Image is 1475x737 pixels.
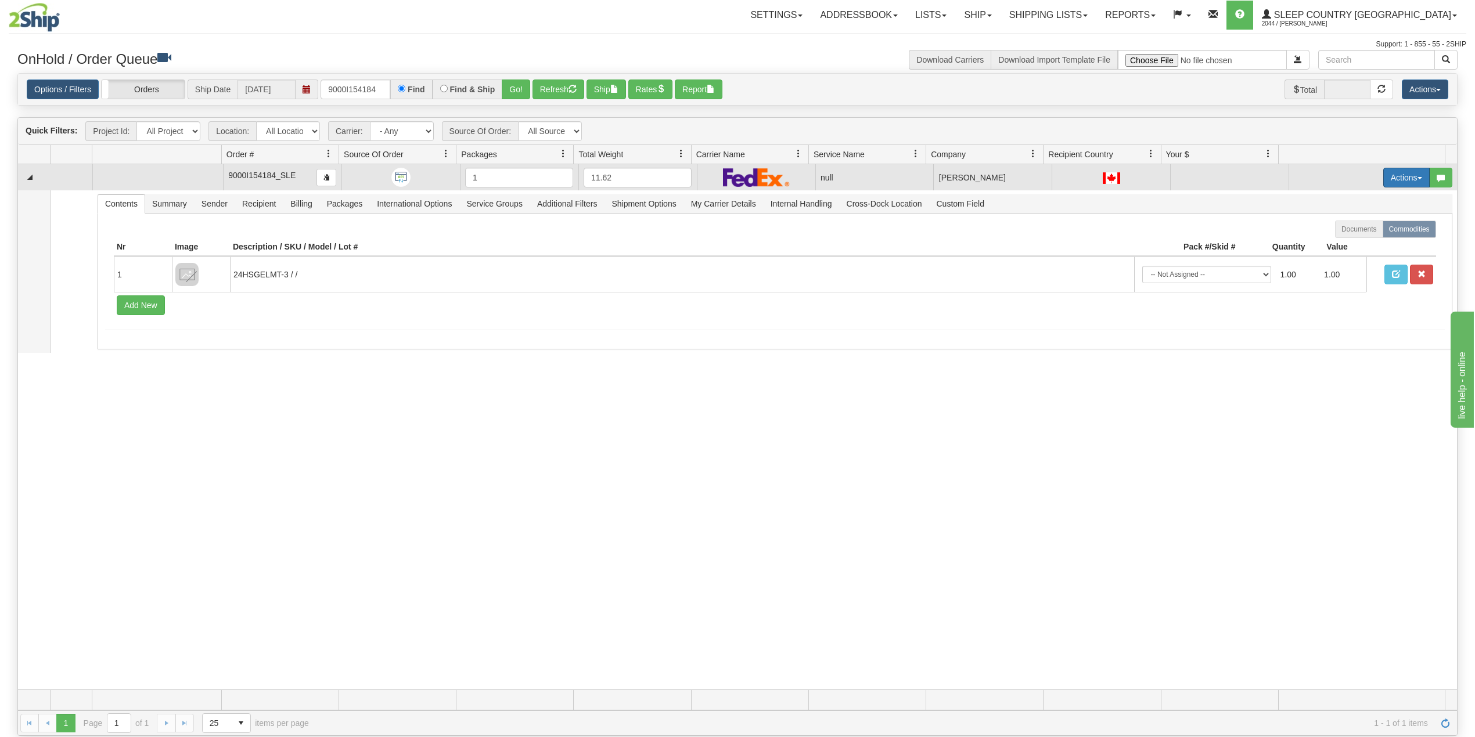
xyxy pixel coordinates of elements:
td: 1.00 [1276,261,1320,288]
span: Shipment Options [605,194,683,213]
td: 24HSGELMT-3 / / [230,256,1134,292]
button: Rates [628,80,673,99]
a: Collapse [23,170,37,185]
img: 8DAB37Fk3hKpn3AAAAAElFTkSuQmCC [175,263,199,286]
th: Quantity [1239,238,1308,256]
button: Copy to clipboard [316,169,336,186]
label: Orders [102,80,185,99]
span: 1 - 1 of 1 items [325,718,1428,728]
a: Total Weight filter column settings [671,144,691,164]
span: Total Weight [578,149,623,160]
label: Find [408,85,425,93]
span: Custom Field [930,194,991,213]
button: Add New [117,295,165,315]
span: Internal Handling [764,194,839,213]
a: Source Of Order filter column settings [436,144,456,164]
span: Your $ [1166,149,1189,160]
a: Service Name filter column settings [906,144,926,164]
span: Order # [226,149,254,160]
th: Image [172,238,230,256]
span: Page 1 [56,714,75,732]
a: Company filter column settings [1023,144,1043,164]
a: Sleep Country [GEOGRAPHIC_DATA] 2044 / [PERSON_NAME] [1253,1,1466,30]
span: International Options [370,194,459,213]
button: Search [1434,50,1458,70]
span: My Carrier Details [684,194,763,213]
span: Ship Date [188,80,238,99]
span: Page of 1 [84,713,149,733]
a: Your $ filter column settings [1258,144,1278,164]
span: items per page [202,713,309,733]
button: Actions [1402,80,1448,99]
button: Actions [1383,168,1430,187]
span: Contents [98,194,145,213]
td: 1 [114,256,172,292]
span: Recipient [235,194,283,213]
span: Packages [461,149,497,160]
img: CA [1103,172,1120,184]
input: Search [1318,50,1435,70]
button: Go! [502,80,530,99]
td: null [815,164,934,190]
span: Carrier Name [696,149,745,160]
th: Pack #/Skid # [1134,238,1239,256]
a: Addressbook [811,1,906,30]
a: Reports [1096,1,1164,30]
span: Company [931,149,966,160]
th: Description / SKU / Model / Lot # [230,238,1134,256]
label: Quick Filters: [26,125,77,136]
iframe: chat widget [1448,309,1474,428]
img: API [391,168,411,187]
input: Import [1118,50,1287,70]
button: Report [675,80,722,99]
span: Source Of Order [344,149,404,160]
img: FedEx [723,168,790,187]
td: [PERSON_NAME] [933,164,1052,190]
th: Nr [114,238,172,256]
a: Lists [906,1,955,30]
a: Packages filter column settings [553,144,573,164]
label: Commodities [1383,221,1436,238]
span: Sleep Country [GEOGRAPHIC_DATA] [1271,10,1451,20]
span: Service Groups [459,194,529,213]
span: Recipient Country [1048,149,1113,160]
button: Refresh [533,80,584,99]
span: Additional Filters [530,194,605,213]
input: Order # [321,80,390,99]
div: live help - online [9,7,107,21]
label: Documents [1335,221,1383,238]
span: 2044 / [PERSON_NAME] [1262,18,1349,30]
a: Ship [955,1,1000,30]
span: Source Of Order: [442,121,519,141]
a: Refresh [1436,714,1455,732]
a: Settings [742,1,811,30]
span: select [232,714,250,732]
a: Carrier Name filter column settings [789,144,808,164]
label: Find & Ship [450,85,495,93]
span: Location: [208,121,256,141]
span: Billing [283,194,319,213]
span: Sender [195,194,235,213]
span: Service Name [814,149,865,160]
a: Download Import Template File [998,55,1110,64]
img: logo2044.jpg [9,3,60,32]
span: Summary [145,194,194,213]
h3: OnHold / Order Queue [17,50,729,67]
input: Page 1 [107,714,131,732]
span: Total [1285,80,1325,99]
a: Download Carriers [916,55,984,64]
button: Ship [587,80,626,99]
span: 9000I154184_SLE [228,171,296,180]
th: Value [1308,238,1366,256]
a: Recipient Country filter column settings [1141,144,1161,164]
a: Shipping lists [1001,1,1096,30]
div: Support: 1 - 855 - 55 - 2SHIP [9,39,1466,49]
a: Options / Filters [27,80,99,99]
span: Packages [320,194,369,213]
div: grid toolbar [18,118,1457,145]
span: Cross-Dock Location [840,194,929,213]
a: Order # filter column settings [319,144,339,164]
td: 1.00 [1319,261,1364,288]
span: Page sizes drop down [202,713,251,733]
span: Carrier: [328,121,370,141]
